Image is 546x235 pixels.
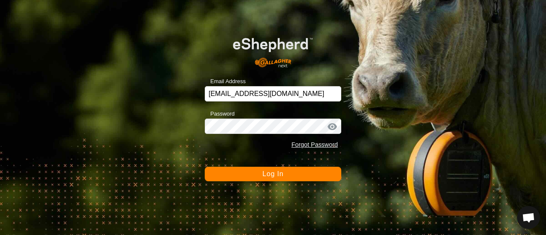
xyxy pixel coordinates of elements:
[291,141,338,148] a: Forgot Password
[205,167,341,181] button: Log In
[205,110,235,118] label: Password
[205,86,341,102] input: Email Address
[262,170,283,177] span: Log In
[205,77,246,86] label: Email Address
[517,206,540,229] div: Open chat
[218,26,328,73] img: E-shepherd Logo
